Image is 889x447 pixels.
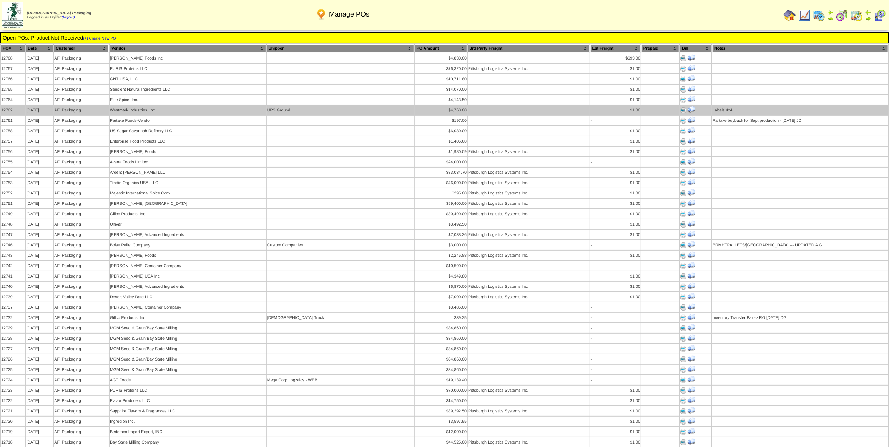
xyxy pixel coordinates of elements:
[680,118,686,124] img: Print
[110,168,266,177] td: Ardent [PERSON_NAME] LLC
[688,230,695,238] img: Print Receiving Document
[680,97,686,103] img: Print
[26,95,53,105] td: [DATE]
[591,253,640,258] div: $1.00
[110,147,266,156] td: [PERSON_NAME] Foods
[415,336,467,341] div: $34,860.00
[591,150,640,154] div: $1.00
[680,242,686,248] img: Print
[110,188,266,198] td: Majestic International Spice Corp
[688,427,695,435] img: Print Receiving Document
[415,326,467,331] div: $34,860.00
[1,147,25,156] td: 12756
[26,292,53,302] td: [DATE]
[1,126,25,136] td: 12758
[688,64,695,72] img: Print Receiving Document
[688,95,695,103] img: Print Receiving Document
[468,64,590,73] td: Pittsburgh Logistics Systems Inc.
[26,251,53,260] td: [DATE]
[415,243,467,248] div: $3,000.00
[712,116,888,125] td: Partake buyback for Sept production - [DATE] JD
[468,168,590,177] td: Pittsburgh Logistics Systems Inc.
[267,240,414,250] td: Custom Companies
[680,387,686,394] img: Print
[315,8,327,20] img: po.png
[680,398,686,404] img: Print
[680,180,686,186] img: Print
[110,178,266,188] td: Tradin Organics USA, LLC
[1,240,25,250] td: 12746
[591,66,640,71] div: $1.00
[26,147,53,156] td: [DATE]
[54,178,109,188] td: AFI Packaging
[110,323,266,333] td: MGM Seed & Grain/Bay State Milling
[1,85,25,94] td: 12765
[688,147,695,155] img: Print Receiving Document
[680,128,686,134] img: Print
[1,251,25,260] td: 12743
[83,37,116,41] a: (+) Create New PO
[688,158,695,165] img: Print Receiving Document
[54,53,109,63] td: AFI Packaging
[26,230,53,239] td: [DATE]
[468,292,590,302] td: Pittsburgh Logistics Systems Inc.
[110,292,266,302] td: Desert Valley Date LLC
[1,64,25,73] td: 12767
[712,240,888,250] td: BRMHTPALLETS/[GEOGRAPHIC_DATA] --- UPDATED A.G
[415,191,467,196] div: $295.00
[590,261,641,271] td: -
[688,189,695,196] img: Print Receiving Document
[415,170,467,175] div: $33,034.70
[688,220,695,228] img: Print Receiving Document
[688,75,695,82] img: Print Receiving Document
[267,105,414,115] td: UPS Ground
[110,44,266,53] th: Vendor
[54,323,109,333] td: AFI Packaging
[110,219,266,229] td: Univar
[54,292,109,302] td: AFI Packaging
[1,282,25,291] td: 12740
[267,44,414,53] th: Shipper
[54,95,109,105] td: AFI Packaging
[591,108,640,113] div: $1.00
[415,316,467,320] div: $39.25
[688,178,695,186] img: Print Receiving Document
[688,272,695,279] img: Print Receiving Document
[110,271,266,281] td: [PERSON_NAME] USA Inc
[54,126,109,136] td: AFI Packaging
[688,365,695,373] img: Print Receiving Document
[26,219,53,229] td: [DATE]
[590,323,641,333] td: -
[590,116,641,125] td: -
[415,181,467,185] div: $46,000.00
[26,354,53,364] td: [DATE]
[688,199,695,207] img: Print Receiving Document
[26,199,53,208] td: [DATE]
[591,129,640,133] div: $1.00
[680,263,686,269] img: Print
[680,273,686,279] img: Print
[688,303,695,311] img: Print Receiving Document
[54,219,109,229] td: AFI Packaging
[415,44,467,53] th: PO Amount
[680,325,686,331] img: Print
[110,64,266,73] td: PURIS Proteins LLC
[641,44,679,53] th: Prepaid
[813,9,825,22] img: calendarprod.gif
[468,282,590,291] td: Pittsburgh Logistics Systems Inc.
[26,334,53,343] td: [DATE]
[27,11,91,20] span: Logged in as Dgillett
[110,334,266,343] td: MGM Seed & Grain/Bay State Milling
[712,105,888,115] td: Labels 4x4!
[680,169,686,176] img: Print
[680,356,686,362] img: Print
[591,212,640,216] div: $1.00
[468,44,590,53] th: 3rd Party Freight
[590,240,641,250] td: -
[54,240,109,250] td: AFI Packaging
[415,87,467,92] div: $14,070.00
[54,136,109,146] td: AFI Packaging
[1,95,25,105] td: 12764
[415,295,467,299] div: $7,000.00
[1,271,25,281] td: 12741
